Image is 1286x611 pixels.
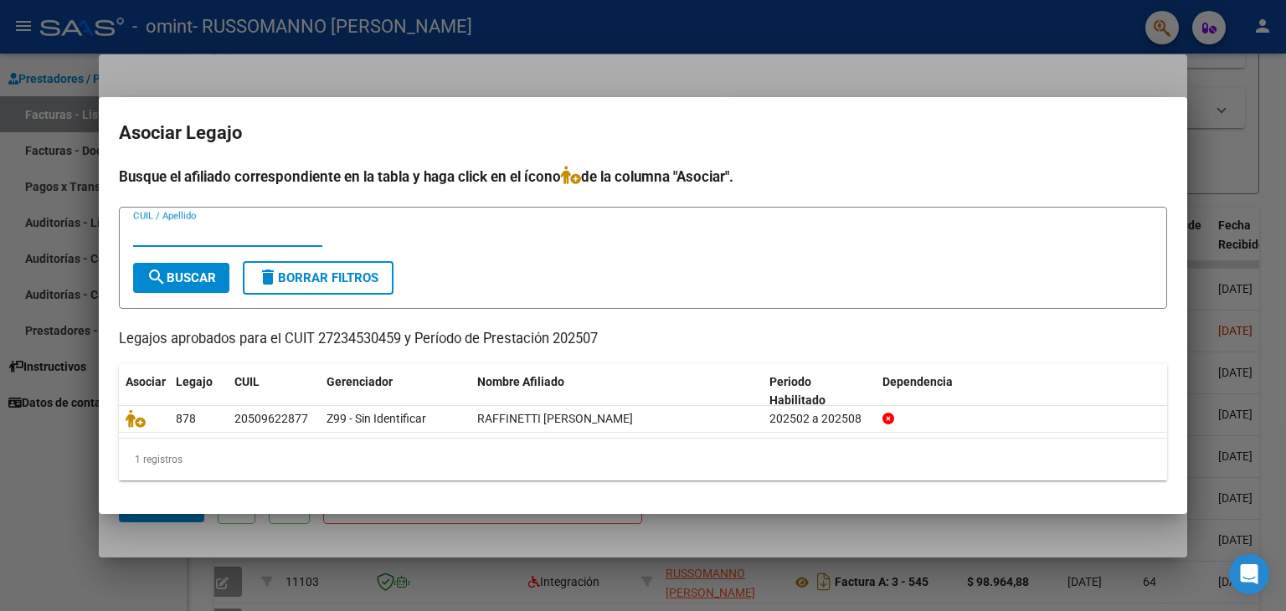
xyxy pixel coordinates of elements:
span: Borrar Filtros [258,270,378,285]
h2: Asociar Legajo [119,117,1167,149]
h4: Busque el afiliado correspondiente en la tabla y haga click en el ícono de la columna "Asociar". [119,166,1167,187]
datatable-header-cell: Periodo Habilitado [763,364,876,419]
span: 878 [176,412,196,425]
div: 1 registros [119,439,1167,480]
button: Buscar [133,263,229,293]
p: Legajos aprobados para el CUIT 27234530459 y Período de Prestación 202507 [119,329,1167,350]
mat-icon: search [147,267,167,287]
span: Legajo [176,375,213,388]
span: CUIL [234,375,260,388]
datatable-header-cell: Dependencia [876,364,1168,419]
span: Gerenciador [327,375,393,388]
span: Asociar [126,375,166,388]
datatable-header-cell: Nombre Afiliado [471,364,763,419]
datatable-header-cell: Asociar [119,364,169,419]
span: Dependencia [882,375,953,388]
span: Z99 - Sin Identificar [327,412,426,425]
datatable-header-cell: Legajo [169,364,228,419]
mat-icon: delete [258,267,278,287]
span: Nombre Afiliado [477,375,564,388]
datatable-header-cell: Gerenciador [320,364,471,419]
span: Buscar [147,270,216,285]
span: Periodo Habilitado [769,375,826,408]
button: Borrar Filtros [243,261,394,295]
div: 20509622877 [234,409,308,429]
span: RAFFINETTI SALATINO ALEJANDRO [477,412,633,425]
datatable-header-cell: CUIL [228,364,320,419]
div: 202502 a 202508 [769,409,869,429]
div: Open Intercom Messenger [1229,554,1269,594]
